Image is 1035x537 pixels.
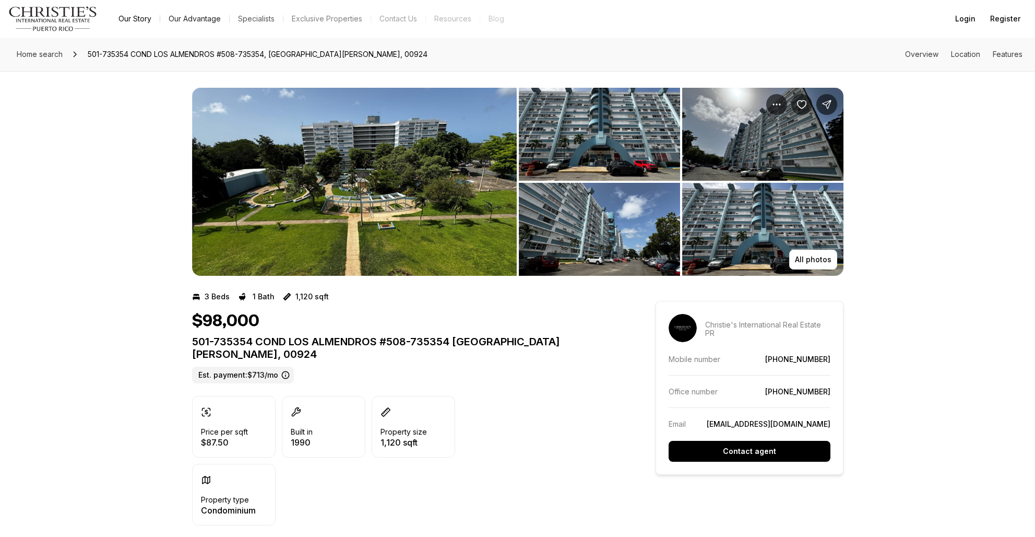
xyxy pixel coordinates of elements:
div: Listing Photos [192,88,843,276]
button: View image gallery [519,183,680,276]
a: Specialists [230,11,283,26]
button: Share Property: 501-735354 COND LOS ALMENDROS #508-735354 [816,94,837,115]
p: $87.50 [201,438,248,447]
a: Resources [426,11,480,26]
p: 1,120 sqft [380,438,427,447]
button: View image gallery [682,183,843,276]
p: Mobile number [669,355,720,364]
li: 1 of 10 [192,88,517,276]
a: Blog [480,11,513,26]
p: Built in [291,428,313,436]
li: 2 of 10 [519,88,843,276]
button: Contact agent [669,441,830,462]
a: Skip to: Location [951,50,980,59]
p: Condominium [201,506,256,515]
a: Home search [13,46,67,63]
img: logo [8,6,98,31]
a: [PHONE_NUMBER] [765,355,830,364]
p: 3 Beds [205,293,230,301]
a: Our Advantage [160,11,229,26]
p: 1 Bath [253,293,275,301]
p: Property size [380,428,427,436]
p: 1,120 sqft [295,293,329,301]
p: 501-735354 COND LOS ALMENDROS #508-735354 [GEOGRAPHIC_DATA][PERSON_NAME], 00924 [192,335,618,360]
button: Property options [766,94,787,115]
button: View image gallery [519,88,680,181]
label: Est. payment: $713/mo [192,367,294,383]
p: Christie's International Real Estate PR [705,321,830,337]
a: Exclusive Properties [283,11,371,26]
button: Contact Us [371,11,425,26]
p: Property type [201,496,249,504]
p: Email [669,419,686,428]
button: View image gallery [682,88,843,181]
button: All photos [789,250,837,270]
span: 501-735354 COND LOS ALMENDROS #508-735354, [GEOGRAPHIC_DATA][PERSON_NAME], 00924 [84,46,432,63]
span: Register [990,15,1020,23]
button: Login [949,8,982,29]
nav: Page section menu [905,50,1022,59]
a: Skip to: Features [993,50,1022,59]
p: All photos [795,255,831,264]
a: Our Story [110,11,160,26]
p: Office number [669,387,718,396]
p: Price per sqft [201,428,248,436]
p: Contact agent [723,447,776,456]
a: [EMAIL_ADDRESS][DOMAIN_NAME] [707,419,830,428]
button: View image gallery [192,88,517,276]
a: [PHONE_NUMBER] [765,387,830,396]
p: 1990 [291,438,313,447]
a: Skip to: Overview [905,50,938,59]
h1: $98,000 [192,311,259,331]
button: Save Property: 501-735354 COND LOS ALMENDROS #508-735354 [791,94,812,115]
span: Login [955,15,975,23]
button: Register [984,8,1027,29]
span: Home search [17,50,63,59]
